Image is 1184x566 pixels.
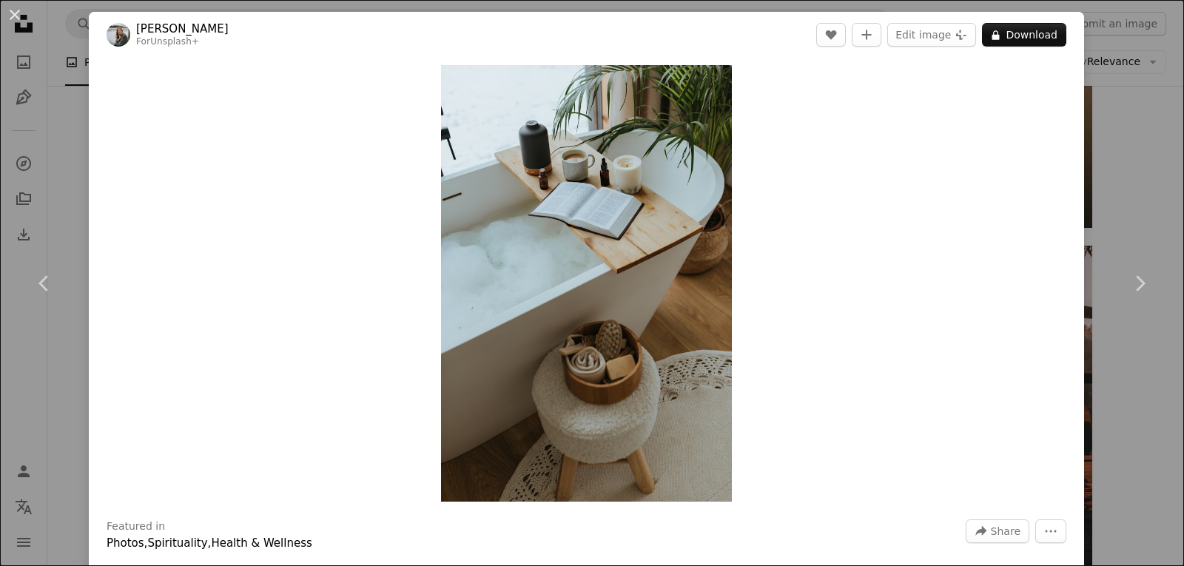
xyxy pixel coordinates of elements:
[208,536,212,550] span: ,
[816,23,846,47] button: Like
[150,36,199,47] a: Unsplash+
[136,36,229,48] div: For
[887,23,976,47] button: Edit image
[991,520,1020,542] span: Share
[136,21,229,36] a: [PERSON_NAME]
[1095,212,1184,354] a: Next
[147,536,207,550] a: Spirituality
[107,519,165,534] h3: Featured in
[107,23,130,47] img: Go to Daiga Ellaby's profile
[966,519,1029,543] button: Share this image
[144,536,148,550] span: ,
[441,65,732,502] button: Zoom in on this image
[982,23,1066,47] button: Download
[1035,519,1066,543] button: More Actions
[441,65,732,502] img: a bathtub with a book, candles, and a candle holder
[211,536,312,550] a: Health & Wellness
[107,536,144,550] a: Photos
[852,23,881,47] button: Add to Collection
